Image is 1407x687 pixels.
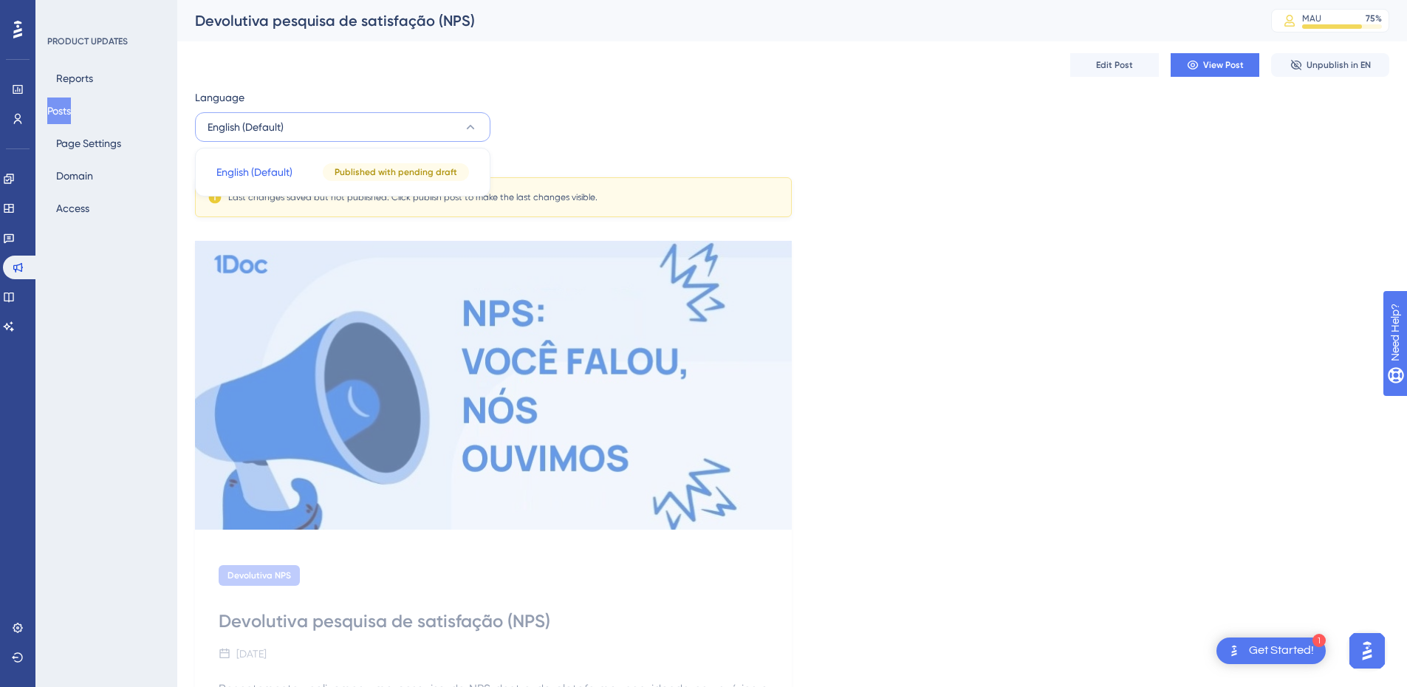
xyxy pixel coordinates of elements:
button: View Post [1171,53,1259,77]
img: launcher-image-alternative-text [1225,642,1243,660]
span: English (Default) [208,118,284,136]
span: English (Default) [216,163,292,181]
button: Domain [47,163,102,189]
button: English (Default)Published with pending draft [205,157,481,187]
div: 75 % [1366,13,1382,24]
span: Unpublish in EN [1307,59,1371,71]
div: Devolutiva pesquisa de satisfação (NPS) [195,10,1234,31]
div: [DATE] [236,645,267,663]
span: View Post [1203,59,1244,71]
div: Devolutiva NPS [219,565,300,586]
button: English (Default) [195,112,490,142]
button: Access [47,195,98,222]
div: 1 [1312,634,1326,647]
div: Last changes saved but not published. Click publish post to make the last changes visible. [228,191,598,203]
span: Edit Post [1096,59,1133,71]
iframe: UserGuiding AI Assistant Launcher [1345,629,1389,673]
button: Unpublish in EN [1271,53,1389,77]
div: Get Started! [1249,643,1314,659]
div: MAU [1302,13,1321,24]
button: Page Settings [47,130,130,157]
div: Devolutiva pesquisa de satisfação (NPS) [219,609,768,633]
button: Reports [47,65,102,92]
span: Need Help? [35,4,92,21]
span: Published with pending draft [335,166,457,178]
button: Posts [47,98,71,124]
span: Language [195,89,244,106]
img: file-1756821482921.jpg [195,241,792,530]
button: Edit Post [1070,53,1159,77]
div: PRODUCT UPDATES [47,35,128,47]
div: Open Get Started! checklist, remaining modules: 1 [1216,638,1326,664]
